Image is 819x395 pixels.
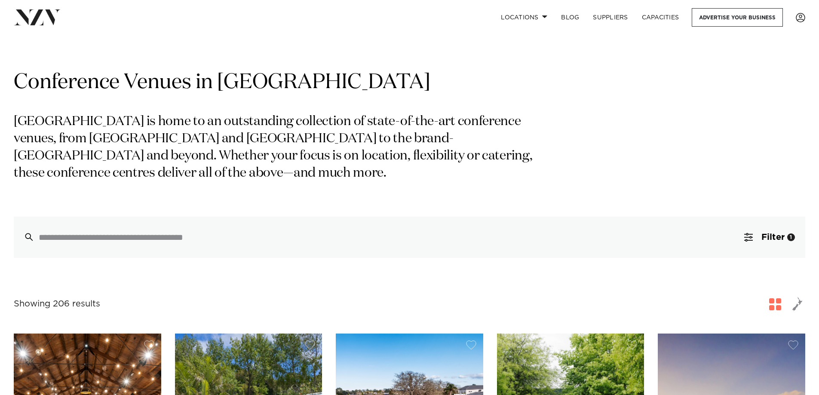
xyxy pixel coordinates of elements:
[14,113,545,182] p: [GEOGRAPHIC_DATA] is home to an outstanding collection of state-of-the-art conference venues, fro...
[787,233,795,241] div: 1
[14,69,805,96] h1: Conference Venues in [GEOGRAPHIC_DATA]
[494,8,554,27] a: Locations
[14,297,100,311] div: Showing 206 results
[635,8,686,27] a: Capacities
[586,8,635,27] a: SUPPLIERS
[734,217,805,258] button: Filter1
[14,9,61,25] img: nzv-logo.png
[761,233,785,242] span: Filter
[692,8,783,27] a: Advertise your business
[554,8,586,27] a: BLOG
